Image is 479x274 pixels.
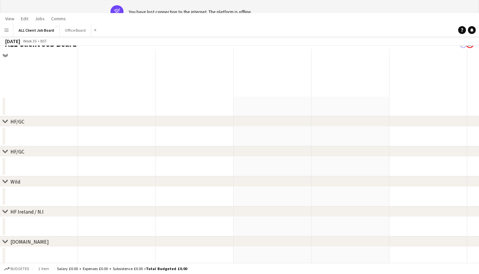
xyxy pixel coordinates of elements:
a: Comms [49,14,68,23]
div: HF/GC [10,118,24,125]
span: Jobs [35,16,45,22]
span: Week 35 [22,39,38,43]
div: HF Ireland / N.I [10,208,44,215]
div: Wild [10,178,20,185]
div: BST [40,39,47,43]
button: Office Board [60,24,91,37]
a: Edit [18,14,31,23]
button: Budgeted [3,265,30,272]
div: [DATE] [5,38,20,44]
a: View [3,14,17,23]
span: View [5,16,14,22]
span: Edit [21,16,28,22]
div: You have lost connection to the internet. The platform is offline. [129,9,252,15]
span: 1 item [36,266,51,271]
span: Budgeted [10,266,29,271]
span: Comms [51,16,66,22]
span: Total Budgeted £0.00 [146,266,187,271]
div: Salary £0.00 + Expenses £0.00 + Subsistence £0.00 = [57,266,187,271]
button: ALL Client Job Board [13,24,60,37]
a: Jobs [32,14,47,23]
div: [DOMAIN_NAME] [10,238,49,245]
div: HF/GC [10,148,24,155]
